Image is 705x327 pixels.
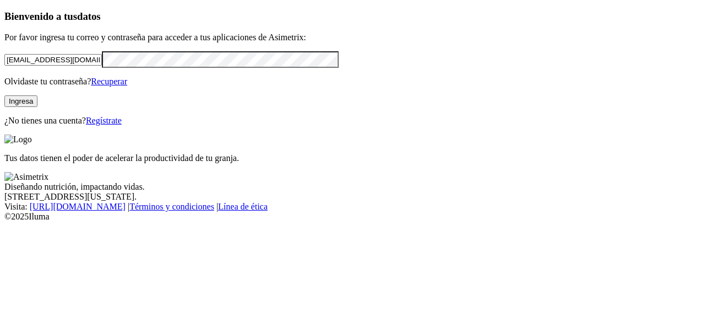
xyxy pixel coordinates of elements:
[4,116,701,126] p: ¿No tienes una cuenta?
[4,135,32,144] img: Logo
[4,202,701,212] div: Visita : | |
[86,116,122,125] a: Regístrate
[4,182,701,192] div: Diseñando nutrición, impactando vidas.
[4,95,37,107] button: Ingresa
[4,77,701,87] p: Olvidaste tu contraseña?
[4,54,102,66] input: Tu correo
[91,77,127,86] a: Recuperar
[30,202,126,211] a: [URL][DOMAIN_NAME]
[4,192,701,202] div: [STREET_ADDRESS][US_STATE].
[77,10,101,22] span: datos
[129,202,214,211] a: Términos y condiciones
[4,10,701,23] h3: Bienvenido a tus
[4,33,701,42] p: Por favor ingresa tu correo y contraseña para acceder a tus aplicaciones de Asimetrix:
[4,212,701,222] div: © 2025 Iluma
[4,153,701,163] p: Tus datos tienen el poder de acelerar la productividad de tu granja.
[218,202,268,211] a: Línea de ética
[4,172,48,182] img: Asimetrix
